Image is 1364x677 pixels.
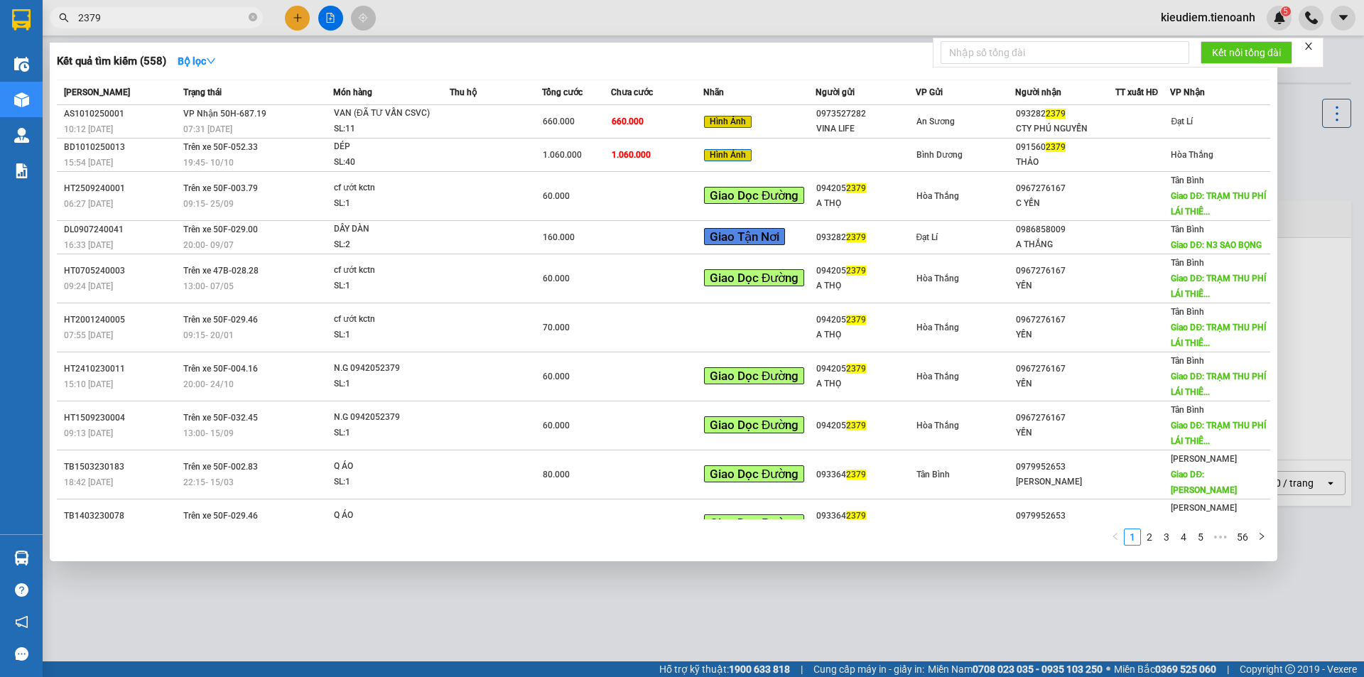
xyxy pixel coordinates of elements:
span: Trên xe 50F-052.33 [183,142,258,152]
div: SL: 1 [334,278,440,294]
li: 3 [1158,529,1175,546]
div: A THỌ [816,327,915,342]
span: 06:27 [DATE] [64,199,113,209]
span: Trên xe 50F-002.83 [183,462,258,472]
span: 2379 [846,511,866,521]
span: 16:33 [DATE] [64,240,113,250]
span: 80.000 [543,470,570,480]
span: Trên xe 50F-004.16 [183,364,258,374]
span: Hình Ảnh [704,116,752,129]
span: Hòa Thắng [916,191,959,201]
div: cf ướt kctn [334,263,440,278]
span: Trên xe 50F-029.46 [183,315,258,325]
span: 90.000 [543,519,570,529]
a: 2 [1142,529,1157,545]
div: SL: 1 [334,377,440,392]
img: warehouse-icon [14,551,29,565]
div: [PERSON_NAME] [1016,475,1115,489]
span: 10:12 [DATE] [64,124,113,134]
span: Tân Bình [916,470,950,480]
span: 09:15 - 20/01 [183,330,234,340]
div: SL: 1 [334,426,440,441]
span: Giao Dọc Đường [704,465,804,482]
div: 093282 [1016,107,1115,121]
span: Thu hộ [450,87,477,97]
span: Giao DĐ: TRẠM THU PHÍ LÁI THIÊ... [1171,421,1266,446]
span: Tân Bình [1171,175,1204,185]
span: left [1111,532,1120,541]
div: VINA LIFE [816,121,915,136]
span: close-circle [249,13,257,21]
li: 1 [1124,529,1141,546]
div: A THẮNG [1016,237,1115,252]
div: 0979952653 [1016,509,1115,524]
input: Nhập số tổng đài [941,41,1189,64]
div: SL: 1 [334,196,440,212]
span: message [15,647,28,661]
li: Next 5 Pages [1209,529,1232,546]
span: VP Nhận 50H-687.19 [183,109,266,119]
span: 2379 [1046,142,1066,152]
li: 2 [1141,529,1158,546]
span: 22:15 - 15/03 [183,477,234,487]
div: YẾN [1016,426,1115,440]
img: logo-vxr [12,9,31,31]
span: Giao DĐ: TRẠM THU PHÍ LÁI THIÊ... [1171,191,1266,217]
div: SL: 2 [334,237,440,253]
div: 093282 [816,230,915,245]
span: 160.000 [543,232,575,242]
div: N.G 0942052379 [334,410,440,426]
div: HT0705240003 [64,264,179,278]
div: SL: 40 [334,155,440,170]
div: YẾN [1016,377,1115,391]
div: HT1509230004 [64,411,179,426]
div: 091560 [1016,140,1115,155]
div: BD1010250013 [64,140,179,155]
span: Giao DĐ: [PERSON_NAME] [1171,470,1237,495]
span: 18:42 [DATE] [64,477,113,487]
strong: Bộ lọc [178,55,216,67]
span: Giao DĐ: TRẠM THU PHÍ LÁI THIÊ... [1171,273,1266,299]
div: 0967276167 [1016,411,1115,426]
span: question-circle [15,583,28,597]
span: Hòa Thắng [1171,150,1213,160]
span: Hòa Thắng [916,323,959,332]
div: N.G 0942052379 [334,361,440,377]
span: Hòa Thắng [916,421,959,430]
div: 093364 [816,467,915,482]
img: solution-icon [14,163,29,178]
div: 094205 [816,181,915,196]
span: 2379 [846,315,866,325]
span: Tân Bình [916,519,950,529]
span: Tân Bình [1171,405,1204,415]
span: 15:54 [DATE] [64,158,113,168]
span: 20:00 - 09/07 [183,240,234,250]
span: 20:00 - 24/10 [183,379,234,389]
span: 2379 [846,266,866,276]
span: Nhãn [703,87,724,97]
a: 4 [1176,529,1191,545]
div: HT2509240001 [64,181,179,196]
span: Kết nối tổng đài [1212,45,1281,60]
div: 0967276167 [1016,362,1115,377]
span: Giao Tận Nơi [704,228,785,245]
span: close-circle [249,11,257,25]
span: 13:00 - 15/09 [183,428,234,438]
span: 19:45 - 10/10 [183,158,234,168]
span: Đạt Lí [916,232,938,242]
span: 2379 [1046,109,1066,119]
div: YẾN [1016,278,1115,293]
span: 13:00 - 07/05 [183,281,234,291]
div: 094205 [816,362,915,377]
span: TT xuất HĐ [1115,87,1159,97]
span: 2379 [846,421,866,430]
div: 094205 [816,264,915,278]
div: SL: 1 [334,327,440,343]
span: Bình Dương [916,150,963,160]
span: 07:55 [DATE] [64,330,113,340]
span: Trạng thái [183,87,222,97]
span: [PERSON_NAME] [64,87,130,97]
span: Hình Ảnh [704,149,752,162]
div: DÂY DÀN [334,222,440,237]
span: 2379 [846,232,866,242]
